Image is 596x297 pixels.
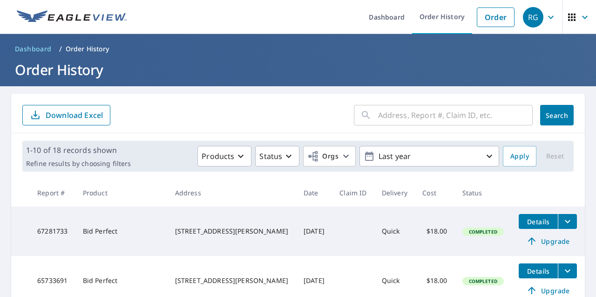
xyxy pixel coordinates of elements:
[202,151,234,162] p: Products
[168,179,296,207] th: Address
[523,7,543,28] div: RG
[455,179,512,207] th: Status
[303,146,356,166] button: Orgs
[15,44,52,54] span: Dashboard
[558,214,577,229] button: filesDropdownBtn-67281733
[510,151,529,162] span: Apply
[524,285,571,296] span: Upgrade
[197,146,251,166] button: Products
[374,207,415,256] td: Quick
[296,207,332,256] td: [DATE]
[332,179,374,207] th: Claim ID
[540,105,574,125] button: Search
[11,41,55,56] a: Dashboard
[519,263,558,278] button: detailsBtn-65733691
[524,217,552,226] span: Details
[255,146,299,166] button: Status
[30,179,75,207] th: Report #
[11,60,585,79] h1: Order History
[307,151,339,162] span: Orgs
[75,207,168,256] td: Bid Perfect
[463,278,503,284] span: Completed
[175,227,289,236] div: [STREET_ADDRESS][PERSON_NAME]
[524,267,552,276] span: Details
[519,214,558,229] button: detailsBtn-67281733
[378,102,533,128] input: Address, Report #, Claim ID, etc.
[296,179,332,207] th: Date
[415,179,454,207] th: Cost
[66,44,109,54] p: Order History
[175,276,289,285] div: [STREET_ADDRESS][PERSON_NAME]
[46,110,103,120] p: Download Excel
[503,146,536,166] button: Apply
[17,10,127,24] img: EV Logo
[374,179,415,207] th: Delivery
[558,263,577,278] button: filesDropdownBtn-65733691
[22,105,110,125] button: Download Excel
[30,207,75,256] td: 67281733
[519,234,577,249] a: Upgrade
[375,148,484,165] p: Last year
[548,111,566,120] span: Search
[477,7,515,27] a: Order
[11,41,585,56] nav: breadcrumb
[26,159,131,168] p: Refine results by choosing filters
[75,179,168,207] th: Product
[26,145,131,156] p: 1-10 of 18 records shown
[259,151,282,162] p: Status
[524,235,571,247] span: Upgrade
[415,207,454,256] td: $18.00
[59,43,62,55] li: /
[463,228,503,235] span: Completed
[359,146,499,166] button: Last year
